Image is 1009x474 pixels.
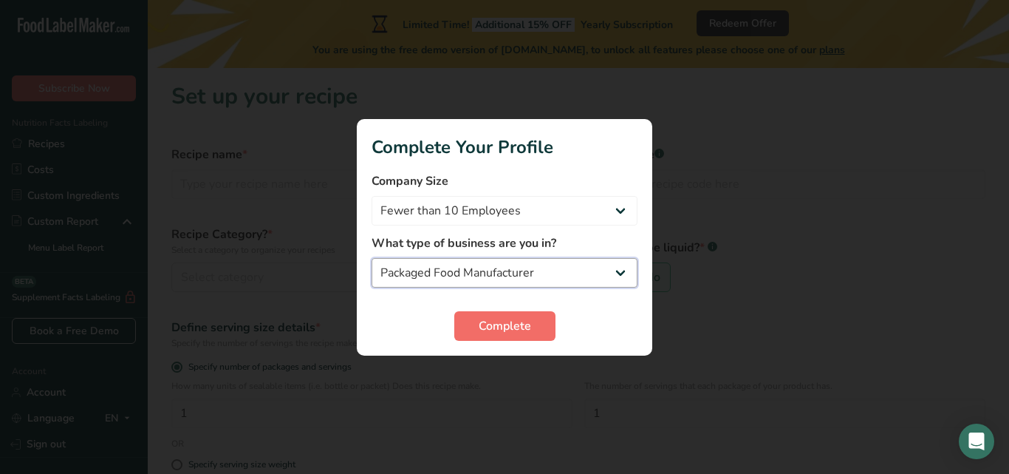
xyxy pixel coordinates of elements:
h1: Complete Your Profile [372,134,637,160]
label: Company Size [372,172,637,190]
div: Open Intercom Messenger [959,424,994,459]
label: What type of business are you in? [372,234,637,252]
button: Complete [454,311,555,341]
span: Complete [479,317,531,335]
